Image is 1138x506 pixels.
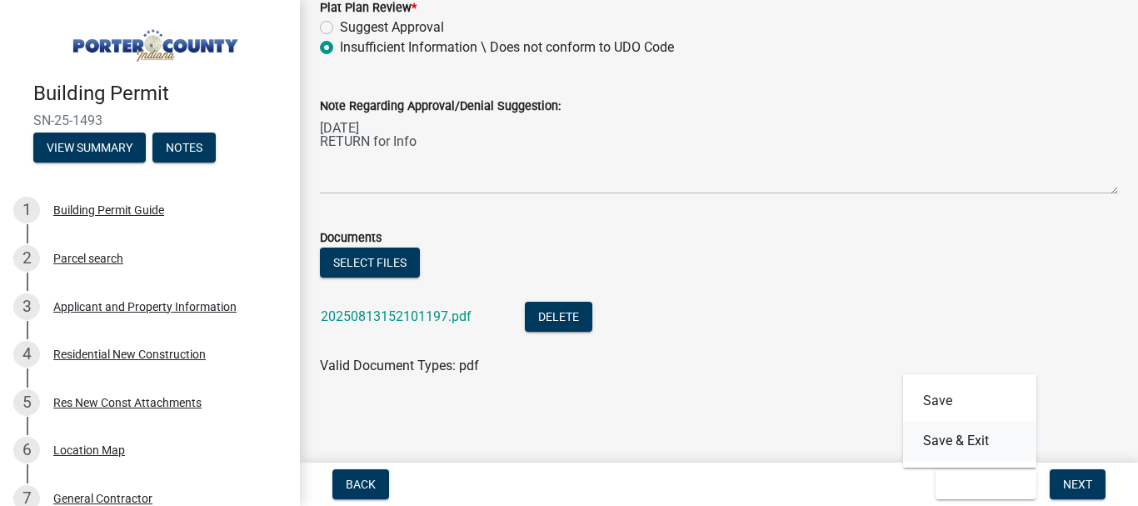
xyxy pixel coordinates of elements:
div: Save & Exit [903,374,1036,468]
div: Residential New Construction [53,348,206,360]
div: 3 [13,293,40,320]
a: 20250813152101197.pdf [321,308,472,324]
div: Parcel search [53,253,123,264]
wm-modal-confirm: Delete Document [525,310,592,326]
div: General Contractor [53,493,152,504]
span: Back [346,478,376,491]
div: 6 [13,437,40,463]
label: Documents [320,233,382,244]
div: 1 [13,197,40,223]
wm-modal-confirm: Notes [152,142,216,155]
button: View Summary [33,133,146,163]
button: Next [1050,469,1106,499]
button: Select files [320,248,420,278]
button: Back [332,469,389,499]
span: Valid Document Types: pdf [320,358,479,373]
label: Plat Plan Review [320,3,417,14]
h4: Building Permit [33,82,287,106]
img: Porter County, Indiana [33,18,273,64]
div: 4 [13,341,40,368]
button: Save & Exit [936,469,1036,499]
span: Next [1063,478,1092,491]
span: SN-25-1493 [33,113,267,128]
div: Res New Const Attachments [53,397,202,408]
div: 2 [13,245,40,272]
label: Suggest Approval [340,18,444,38]
button: Save [903,381,1036,421]
wm-modal-confirm: Summary [33,142,146,155]
div: Building Permit Guide [53,204,164,216]
button: Delete [525,302,592,332]
div: 5 [13,389,40,416]
span: Save & Exit [949,478,1013,491]
div: Applicant and Property Information [53,301,237,313]
div: Location Map [53,444,125,456]
button: Save & Exit [903,421,1036,461]
button: Notes [152,133,216,163]
label: Note Regarding Approval/Denial Suggestion: [320,101,561,113]
label: Insufficient Information \ Does not conform to UDO Code [340,38,674,58]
